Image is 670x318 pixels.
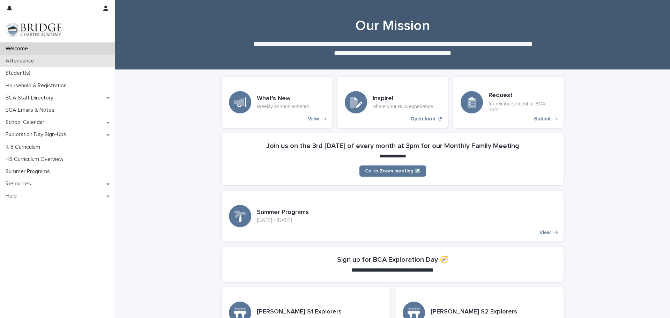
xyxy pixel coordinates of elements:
p: for reimbursement or BCA order [489,101,556,113]
p: View [539,230,551,236]
h3: [PERSON_NAME] S2 Explorers [431,308,517,316]
p: HS Curriculum Overview [3,156,69,163]
a: View [222,191,564,242]
span: Go to Zoom meeting ↗️ [365,169,420,173]
p: BCA Staff Directory [3,95,59,101]
p: K-8 Curriculum [3,144,46,150]
h2: Join us on the 3rd [DATE] of every month at 3pm for our Monthly Family Meeting [266,142,519,150]
h3: Request [489,92,556,99]
h2: Sign up for BCA Exploration Day 🧭 [337,256,448,264]
p: Attendance [3,58,40,64]
p: Weekly announcements [257,104,309,110]
p: Open form [411,116,435,122]
p: BCA Emails & Notes [3,107,60,113]
p: Summer Programs [3,168,55,175]
p: Help [3,193,22,199]
a: Go to Zoom meeting ↗️ [359,165,426,177]
p: Household & Registration [3,82,72,89]
p: School Calendar [3,119,50,126]
a: View [222,77,332,128]
p: [DATE] - [DATE] [257,217,309,223]
p: Share your BCA experience [373,104,433,110]
h3: What's New [257,95,309,103]
p: Exploration Day Sign-Ups [3,131,72,138]
p: Resources [3,180,37,187]
p: Student(s) [3,70,36,76]
a: Open form [337,77,448,128]
h3: Inspire! [373,95,433,103]
h3: Summer Programs [257,209,309,216]
p: View [308,116,319,122]
p: Submit [534,116,551,122]
p: Welcome [3,45,33,52]
h3: [PERSON_NAME] S1 Explorers [257,308,342,316]
img: V1C1m3IdTEidaUdm9Hs0 [6,23,61,37]
h1: Our Mission [222,17,564,34]
a: Submit [453,77,564,128]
